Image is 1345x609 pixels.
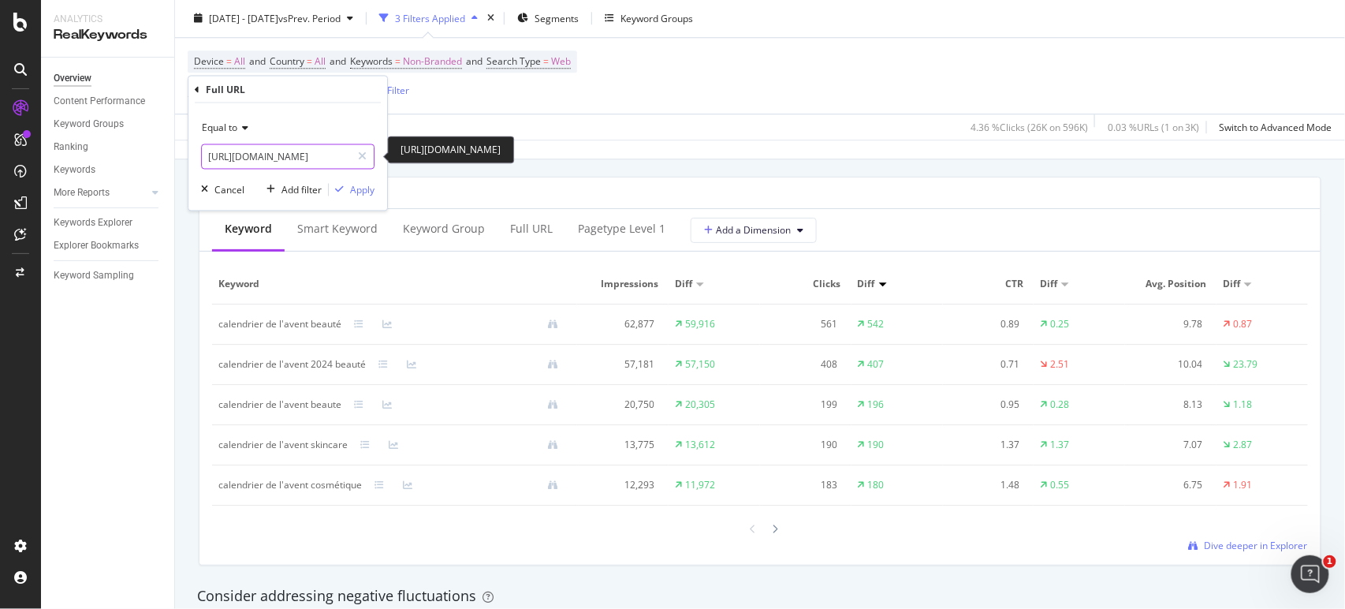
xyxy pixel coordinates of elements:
[1131,438,1202,452] div: 7.07
[1040,277,1057,291] span: Diff
[330,55,346,69] span: and
[218,357,366,372] div: calendrier de l'avent 2024 beauté
[202,121,237,135] span: Equal to
[766,357,837,372] div: 408
[1189,539,1308,552] a: Dive deeper in Explorer
[1131,317,1202,331] div: 9.78
[373,6,484,32] button: 3 Filters Applied
[1233,478,1252,492] div: 1.91
[766,478,837,492] div: 183
[54,185,147,201] a: More Reports
[297,221,378,237] div: Smart Keyword
[260,182,322,198] button: Add filter
[551,51,571,73] span: Web
[54,70,91,87] div: Overview
[54,26,162,44] div: RealKeywords
[675,277,692,291] span: Diff
[218,277,567,291] span: Keyword
[1050,478,1069,492] div: 0.55
[486,55,541,69] span: Search Type
[1108,121,1200,134] div: 0.03 % URLs ( 1 on 3K )
[54,215,132,231] div: Keywords Explorer
[543,55,549,69] span: =
[868,398,885,412] div: 196
[195,182,244,198] button: Cancel
[54,185,110,201] div: More Reports
[218,478,362,492] div: calendrier de l'avent cosmétique
[578,221,665,237] div: pagetype Level 1
[54,237,163,254] a: Explorer Bookmarks
[218,438,348,452] div: calendrier de l'avent skincare
[54,139,163,155] a: Ranking
[307,55,312,69] span: =
[395,55,401,69] span: =
[54,267,134,284] div: Keyword Sampling
[1223,277,1240,291] span: Diff
[1050,438,1069,452] div: 1.37
[685,398,715,412] div: 20,305
[54,13,162,26] div: Analytics
[1324,555,1336,568] span: 1
[1131,398,1202,412] div: 8.13
[403,51,462,73] span: Non-Branded
[218,317,341,331] div: calendrier de l'avent beauté
[598,6,699,32] button: Keyword Groups
[197,586,1323,607] div: Consider addressing negative fluctuations
[1131,277,1206,291] span: Avg. Position
[1233,317,1252,331] div: 0.87
[1291,555,1329,593] iframe: Intercom live chat
[484,11,497,27] div: times
[281,183,322,196] div: Add filter
[54,237,139,254] div: Explorer Bookmarks
[858,277,875,291] span: Diff
[54,267,163,284] a: Keyword Sampling
[1050,317,1069,331] div: 0.25
[1213,115,1332,140] button: Switch to Advanced Mode
[583,277,658,291] span: Impressions
[766,317,837,331] div: 561
[1131,357,1202,372] div: 10.04
[209,12,278,25] span: [DATE] - [DATE]
[949,317,1020,331] div: 0.89
[691,218,817,243] button: Add a Dimension
[583,317,654,331] div: 62,877
[270,55,304,69] span: Country
[329,182,374,198] button: Apply
[868,317,885,331] div: 542
[403,221,485,237] div: Keyword Group
[685,438,715,452] div: 13,612
[685,478,715,492] div: 11,972
[949,478,1020,492] div: 1.48
[1205,539,1308,552] span: Dive deeper in Explorer
[868,478,885,492] div: 180
[620,12,693,25] div: Keyword Groups
[214,183,244,196] div: Cancel
[388,136,515,163] div: [URL][DOMAIN_NAME]
[949,277,1024,291] span: CTR
[1131,478,1202,492] div: 6.75
[766,277,841,291] span: Clicks
[188,6,360,32] button: [DATE] - [DATE]vsPrev. Period
[54,70,163,87] a: Overview
[510,221,553,237] div: Full URL
[868,357,885,372] div: 407
[766,398,837,412] div: 199
[971,121,1088,134] div: 4.36 % Clicks ( 26K on 596K )
[1050,357,1069,372] div: 2.51
[583,478,654,492] div: 12,293
[1220,121,1332,134] div: Switch to Advanced Mode
[206,83,245,96] div: Full URL
[511,6,585,32] button: Segments
[54,162,95,178] div: Keywords
[949,357,1020,372] div: 0.71
[367,84,409,97] div: Add Filter
[249,55,266,69] span: and
[54,116,124,133] div: Keyword Groups
[54,93,163,110] a: Content Performance
[54,162,163,178] a: Keywords
[583,357,654,372] div: 57,181
[1233,438,1252,452] div: 2.87
[226,55,232,69] span: =
[1233,357,1257,372] div: 23.79
[395,12,465,25] div: 3 Filters Applied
